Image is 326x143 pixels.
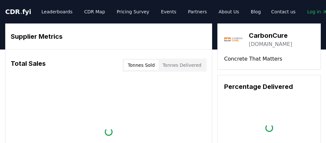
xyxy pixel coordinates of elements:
[224,82,314,92] h3: Percentage Delivered
[79,6,110,18] a: CDR Map
[36,6,266,18] nav: Main
[249,40,292,48] a: [DOMAIN_NAME]
[11,32,207,41] h3: Supplier Metrics
[183,6,212,18] a: Partners
[246,6,266,18] a: Blog
[213,6,244,18] a: About Us
[5,8,31,16] span: CDR fyi
[265,124,273,132] div: loading
[224,55,314,63] p: Concrete That Matters
[156,6,181,18] a: Events
[224,30,242,49] img: CarbonCure-logo
[105,128,113,136] div: loading
[36,6,78,18] a: Leaderboards
[5,7,31,16] a: CDR.fyi
[112,6,154,18] a: Pricing Survey
[249,31,292,40] h3: CarbonCure
[159,60,205,70] button: Tonnes Delivered
[266,6,301,18] a: Contact us
[20,8,22,16] span: .
[11,59,46,72] h3: Total Sales
[124,60,159,70] button: Tonnes Sold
